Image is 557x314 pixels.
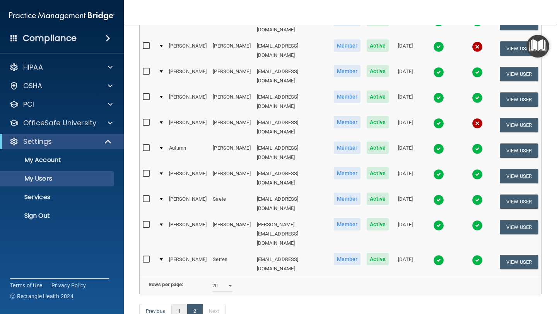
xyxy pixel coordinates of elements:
[166,251,210,276] td: [PERSON_NAME]
[367,142,389,154] span: Active
[367,218,389,230] span: Active
[149,282,183,287] b: Rows per page:
[367,90,389,103] span: Active
[500,195,538,209] button: View User
[367,167,389,179] span: Active
[392,89,419,114] td: [DATE]
[166,114,210,140] td: [PERSON_NAME]
[5,193,111,201] p: Services
[210,89,253,114] td: [PERSON_NAME]
[254,251,331,276] td: [EMAIL_ADDRESS][DOMAIN_NAME]
[334,65,361,77] span: Member
[433,195,444,205] img: tick.e7d51cea.svg
[210,12,253,38] td: [PERSON_NAME]
[5,156,111,164] p: My Account
[392,191,419,217] td: [DATE]
[254,191,331,217] td: [EMAIL_ADDRESS][DOMAIN_NAME]
[433,92,444,103] img: tick.e7d51cea.svg
[500,41,538,56] button: View User
[9,118,113,128] a: OfficeSafe University
[334,218,361,230] span: Member
[334,39,361,52] span: Member
[166,166,210,191] td: [PERSON_NAME]
[472,41,483,52] img: cross.ca9f0e7f.svg
[254,140,331,166] td: [EMAIL_ADDRESS][DOMAIN_NAME]
[433,220,444,231] img: tick.e7d51cea.svg
[166,140,210,166] td: Autumn
[334,116,361,128] span: Member
[334,167,361,179] span: Member
[472,255,483,266] img: tick.e7d51cea.svg
[433,118,444,129] img: tick.e7d51cea.svg
[472,92,483,103] img: tick.e7d51cea.svg
[254,89,331,114] td: [EMAIL_ADDRESS][DOMAIN_NAME]
[334,253,361,265] span: Member
[472,195,483,205] img: tick.e7d51cea.svg
[472,67,483,78] img: tick.e7d51cea.svg
[166,217,210,251] td: [PERSON_NAME]
[392,38,419,63] td: [DATE]
[210,140,253,166] td: [PERSON_NAME]
[5,175,111,183] p: My Users
[23,63,43,72] p: HIPAA
[210,38,253,63] td: [PERSON_NAME]
[472,169,483,180] img: tick.e7d51cea.svg
[51,282,86,289] a: Privacy Policy
[500,255,538,269] button: View User
[9,137,112,146] a: Settings
[23,33,77,44] h4: Compliance
[392,140,419,166] td: [DATE]
[433,41,444,52] img: tick.e7d51cea.svg
[392,12,419,38] td: [DATE]
[210,166,253,191] td: [PERSON_NAME]
[392,63,419,89] td: [DATE]
[500,143,538,158] button: View User
[5,212,111,220] p: Sign Out
[254,114,331,140] td: [EMAIL_ADDRESS][DOMAIN_NAME]
[254,63,331,89] td: [EMAIL_ADDRESS][DOMAIN_NAME]
[254,12,331,38] td: [EMAIL_ADDRESS][DOMAIN_NAME]
[433,67,444,78] img: tick.e7d51cea.svg
[500,67,538,81] button: View User
[166,191,210,217] td: [PERSON_NAME]
[500,220,538,234] button: View User
[23,137,52,146] p: Settings
[472,143,483,154] img: tick.e7d51cea.svg
[9,8,114,24] img: PMB logo
[166,89,210,114] td: [PERSON_NAME]
[9,81,113,90] a: OSHA
[367,116,389,128] span: Active
[210,191,253,217] td: Saete
[526,35,549,58] button: Open Resource Center
[210,114,253,140] td: [PERSON_NAME]
[334,142,361,154] span: Member
[254,217,331,251] td: [PERSON_NAME][EMAIL_ADDRESS][DOMAIN_NAME]
[166,63,210,89] td: [PERSON_NAME]
[210,63,253,89] td: [PERSON_NAME]
[210,217,253,251] td: [PERSON_NAME]
[9,63,113,72] a: HIPAA
[367,253,389,265] span: Active
[367,39,389,52] span: Active
[433,143,444,154] img: tick.e7d51cea.svg
[433,169,444,180] img: tick.e7d51cea.svg
[334,90,361,103] span: Member
[433,255,444,266] img: tick.e7d51cea.svg
[23,118,96,128] p: OfficeSafe University
[23,81,43,90] p: OSHA
[392,114,419,140] td: [DATE]
[500,118,538,132] button: View User
[392,166,419,191] td: [DATE]
[367,65,389,77] span: Active
[500,169,538,183] button: View User
[367,193,389,205] span: Active
[500,92,538,107] button: View User
[472,220,483,231] img: tick.e7d51cea.svg
[166,12,210,38] td: [PERSON_NAME]
[254,38,331,63] td: [EMAIL_ADDRESS][DOMAIN_NAME]
[254,166,331,191] td: [EMAIL_ADDRESS][DOMAIN_NAME]
[210,251,253,276] td: Serres
[472,118,483,129] img: cross.ca9f0e7f.svg
[334,193,361,205] span: Member
[392,251,419,276] td: [DATE]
